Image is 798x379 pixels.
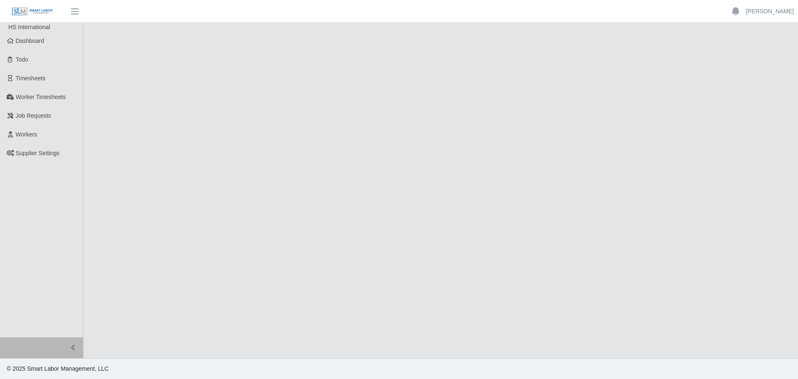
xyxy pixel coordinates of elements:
img: SLM Logo [12,7,53,16]
span: Workers [16,131,37,138]
a: [PERSON_NAME] [746,7,794,16]
span: Dashboard [16,37,44,44]
span: Worker Timesheets [16,94,66,100]
span: Todo [16,56,28,63]
span: HS International [8,24,50,30]
span: © 2025 Smart Labor Management, LLC [7,365,108,372]
span: Timesheets [16,75,46,82]
span: Job Requests [16,112,52,119]
span: Supplier Settings [16,150,60,156]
